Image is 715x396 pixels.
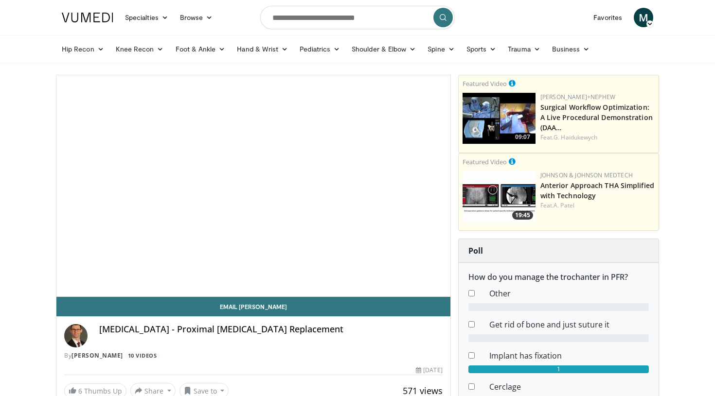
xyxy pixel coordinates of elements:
a: Hip Recon [56,39,110,59]
a: 09:07 [463,93,536,144]
dd: Cerclage [482,381,656,393]
h6: How do you manage the trochanter in PFR? [468,273,649,282]
a: Specialties [119,8,174,27]
span: 09:07 [512,133,533,141]
input: Search topics, interventions [260,6,455,29]
h4: [MEDICAL_DATA] - Proximal [MEDICAL_DATA] Replacement [99,324,443,335]
dd: Get rid of bone and just suture it [482,319,656,330]
a: 10 Videos [125,352,160,360]
img: bcfc90b5-8c69-4b20-afee-af4c0acaf118.150x105_q85_crop-smart_upscale.jpg [463,93,536,144]
span: 19:45 [512,211,533,220]
a: Favorites [588,8,628,27]
a: Business [546,39,596,59]
img: 06bb1c17-1231-4454-8f12-6191b0b3b81a.150x105_q85_crop-smart_upscale.jpg [463,171,536,222]
small: Featured Video [463,79,507,88]
a: M [634,8,653,27]
dd: Other [482,288,656,299]
a: A. Patel [554,201,574,209]
a: Hand & Wrist [231,39,294,59]
div: Feat. [540,133,655,142]
a: G. Haidukewych [554,133,597,141]
a: Email [PERSON_NAME] [56,297,450,316]
dd: Implant has fixation [482,350,656,362]
a: Surgical Workflow Optimization: A Live Procedural Demonstration (DAA… [540,103,653,132]
a: Trauma [502,39,546,59]
a: Spine [422,39,460,59]
div: 1 [468,365,649,373]
a: Sports [461,39,502,59]
video-js: Video Player [56,75,450,297]
small: Featured Video [463,157,507,166]
a: [PERSON_NAME] [71,351,123,360]
a: 19:45 [463,171,536,222]
a: Knee Recon [110,39,170,59]
a: Johnson & Johnson MedTech [540,171,633,179]
a: [PERSON_NAME]+Nephew [540,93,615,101]
a: Anterior Approach THA Simplified with Technology [540,181,654,200]
div: By [64,351,443,360]
span: 6 [78,386,82,396]
img: Avatar [64,324,88,347]
a: Pediatrics [294,39,346,59]
div: Feat. [540,201,655,210]
strong: Poll [468,245,483,256]
img: VuMedi Logo [62,13,113,22]
div: [DATE] [416,366,442,375]
a: Browse [174,8,219,27]
a: Foot & Ankle [170,39,232,59]
a: Shoulder & Elbow [346,39,422,59]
